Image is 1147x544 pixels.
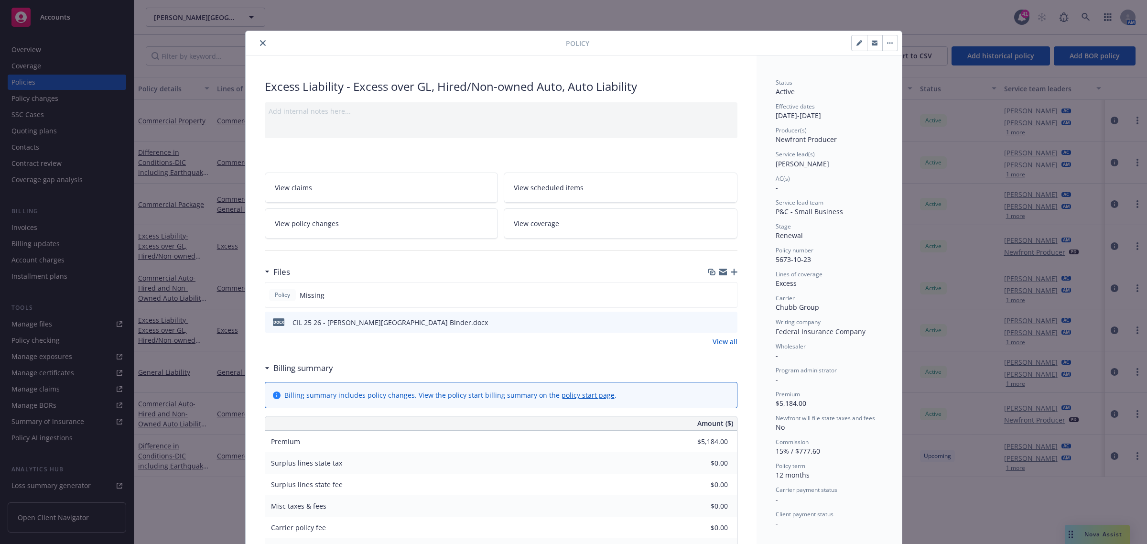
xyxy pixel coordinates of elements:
[776,231,803,240] span: Renewal
[275,218,339,228] span: View policy changes
[776,318,821,326] span: Writing company
[776,174,790,183] span: AC(s)
[776,159,829,168] span: [PERSON_NAME]
[265,266,290,278] div: Files
[566,38,589,48] span: Policy
[776,519,778,528] span: -
[776,87,795,96] span: Active
[776,470,810,479] span: 12 months
[265,208,498,239] a: View policy changes
[514,218,559,228] span: View coverage
[273,318,284,326] span: docx
[265,78,737,95] div: Excess Liability - Excess over GL, Hired/Non-owned Auto, Auto Liability
[776,375,778,384] span: -
[776,399,806,408] span: $5,184.00
[776,423,785,432] span: No
[776,78,792,87] span: Status
[776,294,795,302] span: Carrier
[271,458,342,468] span: Surplus lines state tax
[300,290,325,300] span: Missing
[671,499,734,513] input: 0.00
[776,462,805,470] span: Policy term
[273,291,292,299] span: Policy
[710,317,717,327] button: download file
[776,207,843,216] span: P&C - Small Business
[265,173,498,203] a: View claims
[271,480,343,489] span: Surplus lines state fee
[776,150,815,158] span: Service lead(s)
[776,246,813,254] span: Policy number
[776,327,866,336] span: Federal Insurance Company
[776,414,875,422] span: Newfront will file state taxes and fees
[776,255,811,264] span: 5673-10-23
[776,303,819,312] span: Chubb Group
[265,362,333,374] div: Billing summary
[776,278,883,288] div: Excess
[269,106,734,116] div: Add internal notes here...
[271,501,326,511] span: Misc taxes & fees
[275,183,312,193] span: View claims
[725,317,734,327] button: preview file
[284,390,617,400] div: Billing summary includes policy changes. View the policy start billing summary on the .
[776,446,820,456] span: 15% / $777.60
[273,362,333,374] h3: Billing summary
[671,478,734,492] input: 0.00
[776,351,778,360] span: -
[776,486,837,494] span: Carrier payment status
[671,435,734,449] input: 0.00
[776,390,800,398] span: Premium
[776,198,823,207] span: Service lead team
[776,270,822,278] span: Lines of coverage
[514,183,584,193] span: View scheduled items
[671,521,734,535] input: 0.00
[776,438,809,446] span: Commission
[271,523,326,532] span: Carrier policy fee
[776,495,778,504] span: -
[776,135,837,144] span: Newfront Producer
[504,208,737,239] a: View coverage
[776,102,815,110] span: Effective dates
[257,37,269,49] button: close
[697,418,733,428] span: Amount ($)
[776,366,837,374] span: Program administrator
[776,342,806,350] span: Wholesaler
[776,126,807,134] span: Producer(s)
[776,510,833,518] span: Client payment status
[271,437,300,446] span: Premium
[776,222,791,230] span: Stage
[504,173,737,203] a: View scheduled items
[562,391,615,400] a: policy start page
[776,183,778,192] span: -
[776,102,883,120] div: [DATE] - [DATE]
[671,456,734,470] input: 0.00
[273,266,290,278] h3: Files
[713,337,737,347] a: View all
[292,317,488,327] div: CIL 25 26 - [PERSON_NAME][GEOGRAPHIC_DATA] Binder.docx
